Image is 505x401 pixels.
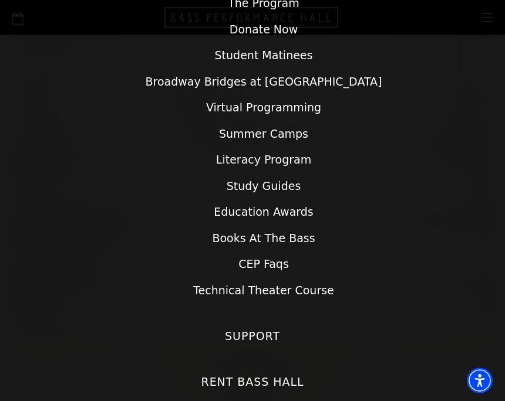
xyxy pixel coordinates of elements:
a: Donate Now [230,23,298,36]
a: Summer Camps [219,127,308,140]
a: Virtual Programming [206,101,321,114]
a: CEP Faqs [238,257,289,270]
a: Education Awards [214,205,313,218]
a: Broadway Bridges at [GEOGRAPHIC_DATA] [146,75,382,88]
div: Accessibility Menu [467,368,493,393]
label: Rent Bass Hall [201,374,304,390]
a: Technical Theater Course [193,284,334,297]
label: Support [225,328,280,344]
a: Study Guides [227,179,301,192]
a: Books At The Bass [212,232,315,244]
a: Student Matinees [215,49,313,62]
a: Literacy Program [216,153,311,166]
